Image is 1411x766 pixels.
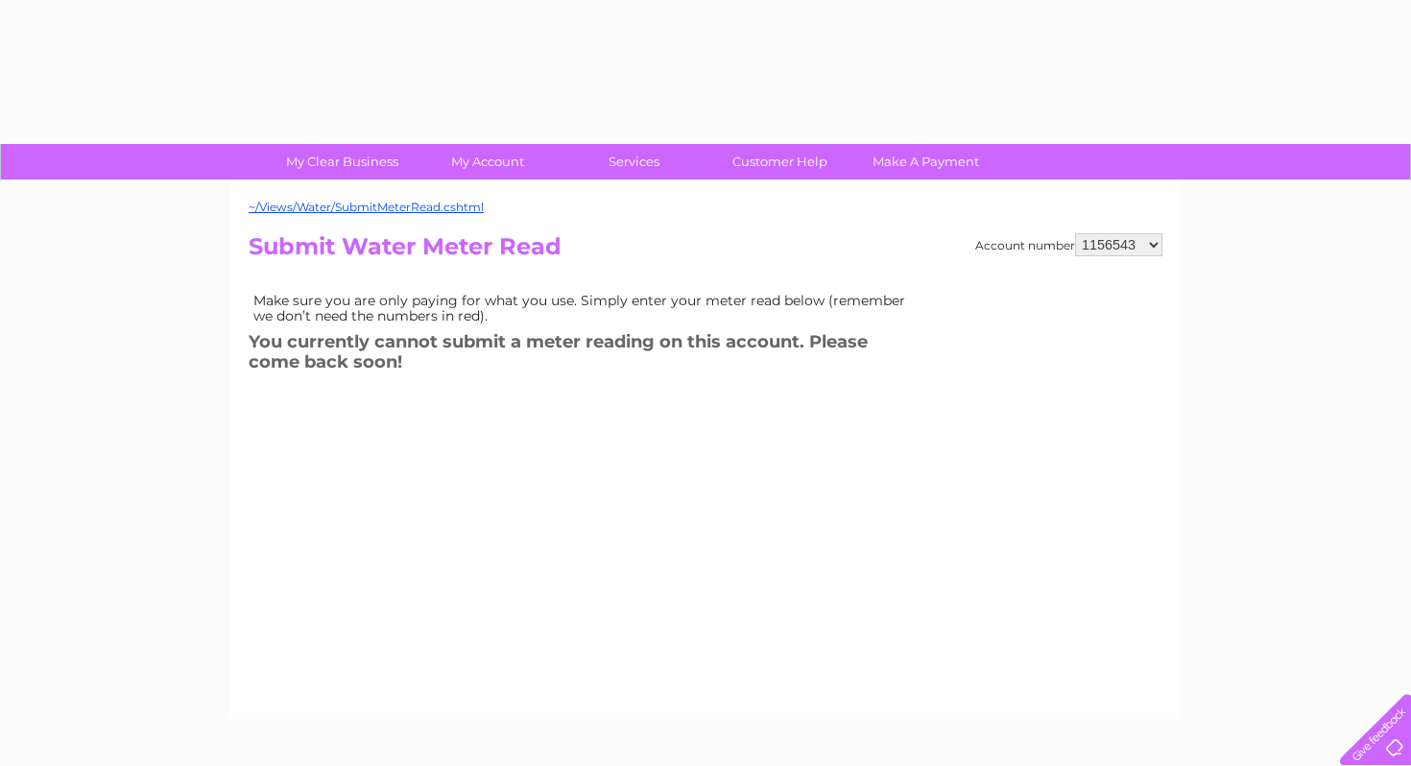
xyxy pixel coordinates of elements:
a: My Account [409,144,567,180]
a: Make A Payment [847,144,1005,180]
h2: Submit Water Meter Read [249,233,1162,270]
a: Services [555,144,713,180]
h3: You currently cannot submit a meter reading on this account. Please come back soon! [249,328,921,381]
a: My Clear Business [263,144,421,180]
div: Account number [975,233,1162,256]
a: Customer Help [701,144,859,180]
td: Make sure you are only paying for what you use. Simply enter your meter read below (remember we d... [249,288,921,328]
a: ~/Views/Water/SubmitMeterRead.cshtml [249,200,484,214]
